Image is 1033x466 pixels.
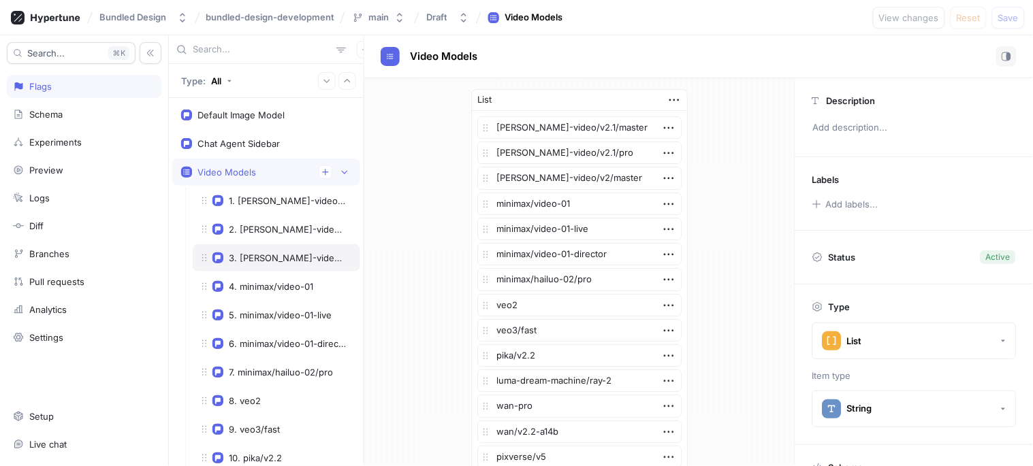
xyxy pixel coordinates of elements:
[29,109,63,120] div: Schema
[957,14,981,22] span: Reset
[410,51,477,62] span: Video Models
[477,319,682,342] textarea: veo3/fast
[181,76,206,86] p: Type:
[229,424,280,435] div: 9. veo3/fast
[829,248,856,267] p: Status
[873,7,945,29] button: View changes
[829,301,851,312] p: Type
[7,42,136,64] button: Search...K
[27,49,65,57] span: Search...
[229,252,346,263] div: 3. [PERSON_NAME]-video/v2/master
[812,369,1016,383] p: Item type
[368,12,389,23] div: main
[951,7,987,29] button: Reset
[229,310,332,320] div: 5. minimax/video-01-live
[229,395,261,406] div: 8. veo2
[229,338,346,349] div: 6. minimax/video-01-director
[318,72,336,90] button: Expand all
[211,76,221,86] div: All
[197,138,280,149] div: Chat Agent Sidebar
[477,369,682,392] textarea: luma-dream-machine/ray-2
[477,243,682,265] textarea: minimax/video-01-director
[477,93,492,107] div: List
[477,167,682,189] textarea: [PERSON_NAME]-video/v2/master
[347,6,411,29] button: main
[197,110,285,120] div: Default Image Model
[193,43,331,56] input: Search...
[99,12,166,23] div: Bundled Design
[206,12,334,22] span: bundled-design-development
[197,167,256,178] div: Video Models
[29,165,63,176] div: Preview
[229,195,346,206] div: 1. [PERSON_NAME]-video/v2.1/master
[477,420,682,443] textarea: wan/v2.2-a14b
[505,11,562,24] div: Video Models
[229,452,282,463] div: 10. pika/v2.2
[847,403,872,414] div: String
[29,276,84,287] div: Pull requests
[29,439,67,450] div: Live chat
[29,332,63,343] div: Settings
[94,6,193,29] button: Bundled Design
[477,344,682,367] textarea: pika/v2.2
[29,193,50,203] div: Logs
[176,69,237,93] button: Type: All
[29,411,54,422] div: Setup
[812,322,1017,359] button: List
[421,6,475,29] button: Draft
[879,14,939,22] span: View changes
[477,218,682,240] textarea: minimax/video-01-live
[229,367,333,378] div: 7. minimax/hailuo-02/pro
[29,220,44,231] div: Diff
[998,14,1019,22] span: Save
[338,72,356,90] button: Collapse all
[29,304,67,315] div: Analytics
[477,294,682,316] textarea: veo2
[477,193,682,215] textarea: minimax/video-01
[812,174,840,185] p: Labels
[29,137,82,148] div: Experiments
[812,390,1017,427] button: String
[29,81,52,92] div: Flags
[229,281,313,292] div: 4. minimax/video-01
[827,95,876,106] p: Description
[229,224,346,235] div: 2. [PERSON_NAME]-video/v2.1/pro
[808,195,883,213] button: Add labels...
[426,12,447,23] div: Draft
[29,248,69,259] div: Branches
[986,251,1011,263] div: Active
[108,46,129,60] div: K
[992,7,1025,29] button: Save
[807,116,1021,139] p: Add description...
[847,335,862,347] div: List
[477,116,682,139] textarea: [PERSON_NAME]-video/v2.1/master
[477,268,682,290] textarea: minimax/hailuo-02/pro
[477,142,682,164] textarea: [PERSON_NAME]-video/v2.1/pro
[477,395,682,417] textarea: wan-pro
